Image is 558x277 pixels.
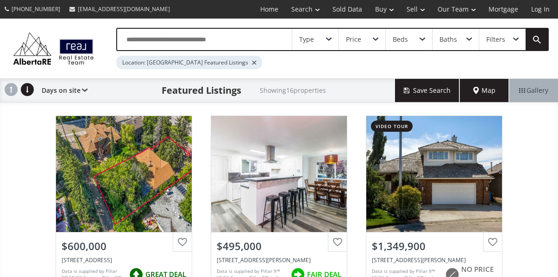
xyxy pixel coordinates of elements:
[346,36,361,43] div: Price
[162,84,241,97] h1: Featured Listings
[509,79,558,102] div: Gallery
[217,256,341,264] div: 92 Erin Woods Drive SE, Calgary, AB T2B 2S1
[9,30,98,67] img: Logo
[460,79,509,102] div: Map
[62,256,186,264] div: 1516 24 Street NW, Calgary, AB T2N 2P9
[37,79,88,102] div: Days on site
[116,56,262,69] div: Location: [GEOGRAPHIC_DATA] Featured Listings
[439,36,457,43] div: Baths
[519,86,548,95] span: Gallery
[372,256,496,264] div: 21 Douglas Woods Manor SE, Calgary, AB T2Z 2E7
[395,79,460,102] button: Save Search
[78,5,170,13] span: [EMAIL_ADDRESS][DOMAIN_NAME]
[12,5,60,13] span: [PHONE_NUMBER]
[299,36,314,43] div: Type
[62,239,186,253] div: $600,000
[486,36,505,43] div: Filters
[65,0,175,18] a: [EMAIL_ADDRESS][DOMAIN_NAME]
[372,239,496,253] div: $1,349,900
[473,86,495,95] span: Map
[393,36,408,43] div: Beds
[217,239,341,253] div: $495,000
[260,87,326,94] h2: Showing 16 properties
